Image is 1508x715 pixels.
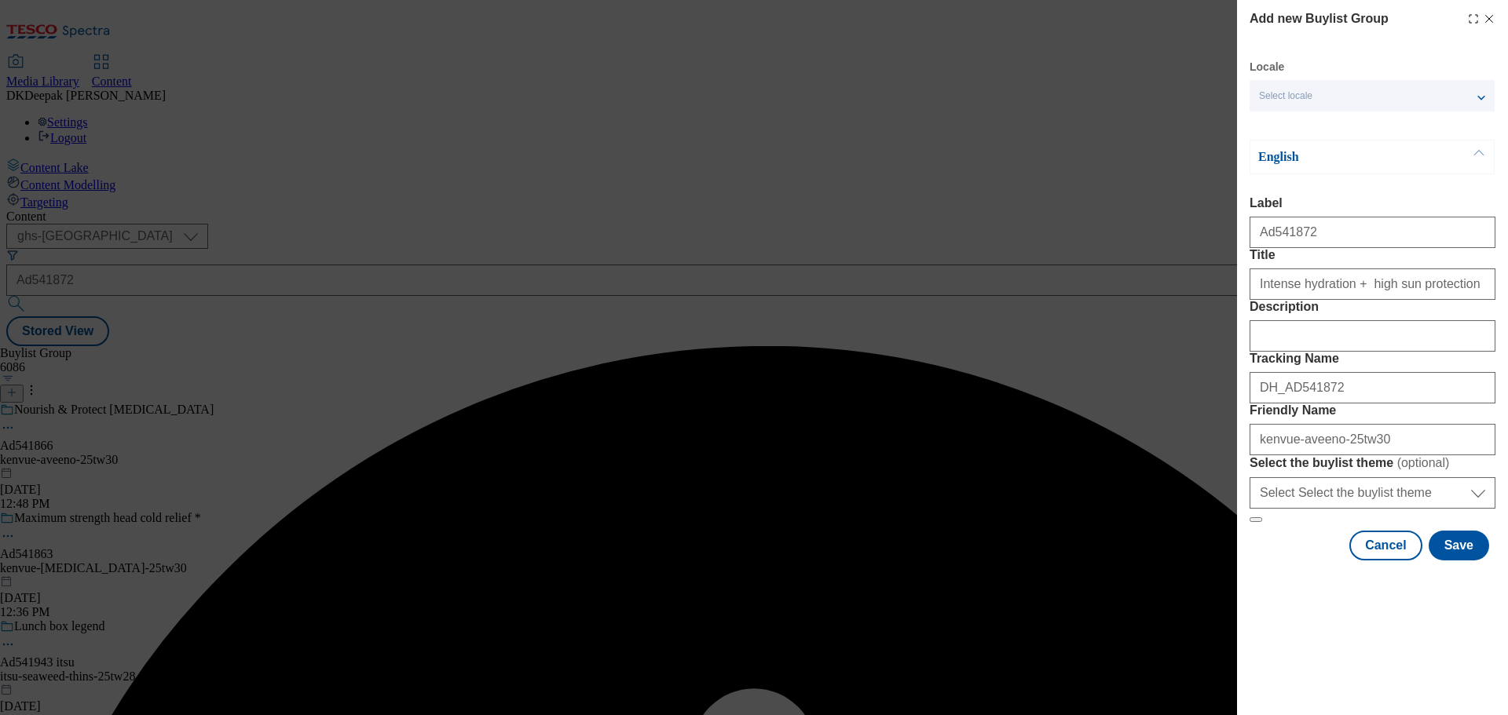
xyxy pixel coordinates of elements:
[1250,320,1495,352] input: Enter Description
[1259,90,1312,102] span: Select locale
[1250,268,1495,300] input: Enter Title
[1250,372,1495,403] input: Enter Tracking Name
[1250,80,1495,111] button: Select locale
[1250,455,1495,471] label: Select the buylist theme
[1250,352,1495,366] label: Tracking Name
[1250,9,1389,28] h4: Add new Buylist Group
[1250,63,1284,71] label: Locale
[1349,531,1422,560] button: Cancel
[1250,196,1495,210] label: Label
[1250,248,1495,262] label: Title
[1397,456,1450,469] span: ( optional )
[1429,531,1489,560] button: Save
[1250,217,1495,248] input: Enter Label
[1250,424,1495,455] input: Enter Friendly Name
[1258,149,1423,165] p: English
[1250,300,1495,314] label: Description
[1250,403,1495,418] label: Friendly Name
